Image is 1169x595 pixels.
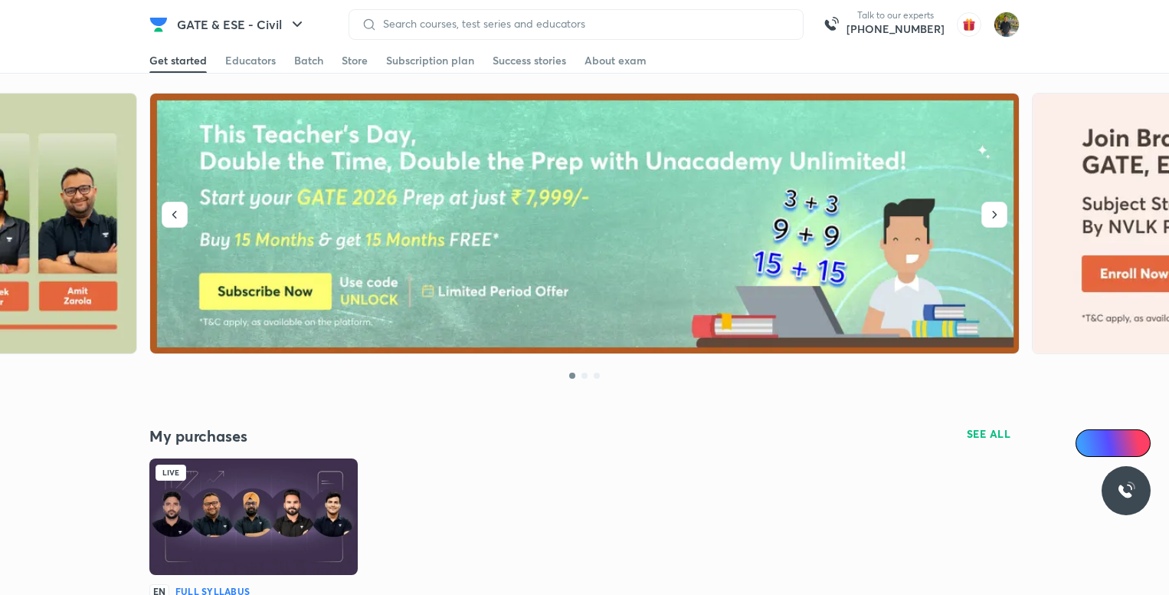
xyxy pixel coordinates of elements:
[1117,482,1135,500] img: ttu
[1085,437,1097,449] img: Icon
[957,12,981,37] img: avatar
[846,21,945,37] a: [PHONE_NUMBER]
[168,9,316,40] button: GATE & ESE - Civil
[377,18,791,30] input: Search courses, test series and educators
[149,426,584,446] h4: My purchases
[816,9,846,40] img: call-us
[149,15,168,34] img: Company Logo
[342,48,368,73] a: Store
[342,53,368,68] div: Store
[294,48,323,73] a: Batch
[386,53,474,68] div: Subscription plan
[584,53,647,68] div: About exam
[493,53,566,68] div: Success stories
[149,459,358,575] img: Batch Thumbnail
[225,48,276,73] a: Educators
[584,48,647,73] a: About exam
[846,9,945,21] p: Talk to our experts
[1101,437,1141,449] span: Ai Doubts
[386,48,474,73] a: Subscription plan
[149,53,207,68] div: Get started
[994,12,1020,38] img: shubham rawat
[967,429,1011,439] span: SEE ALL
[294,53,323,68] div: Batch
[958,422,1020,446] button: SEE ALL
[149,48,207,73] a: Get started
[1076,429,1151,457] a: Ai Doubts
[156,465,186,481] div: Live
[225,53,276,68] div: Educators
[493,48,566,73] a: Success stories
